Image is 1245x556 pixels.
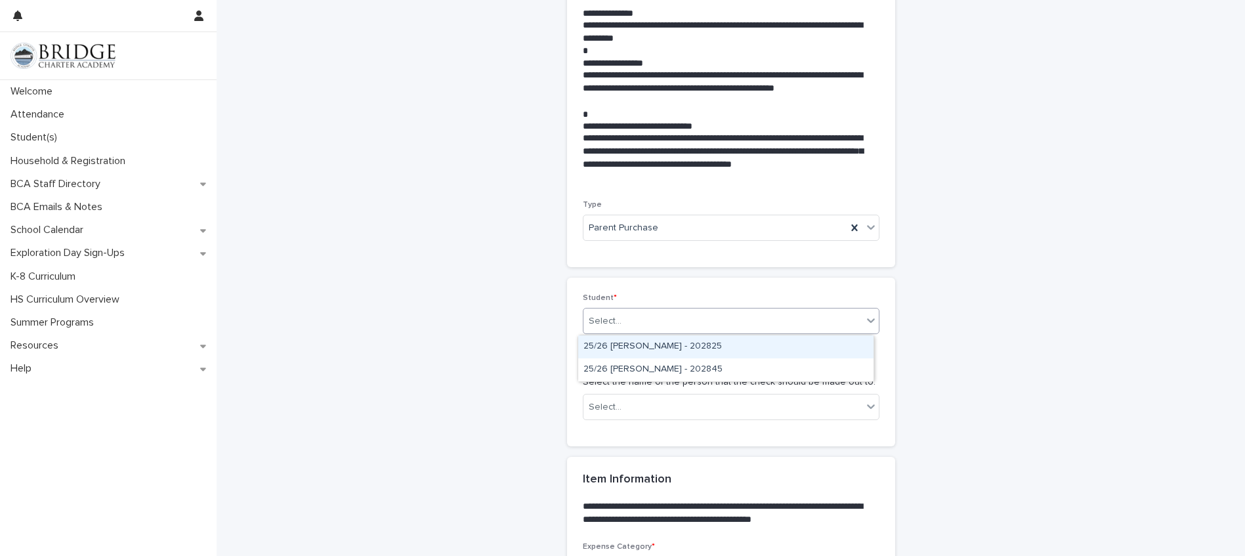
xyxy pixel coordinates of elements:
[5,131,68,144] p: Student(s)
[5,108,75,121] p: Attendance
[583,473,671,487] h2: Item Information
[5,247,135,259] p: Exploration Day Sign-Ups
[583,543,655,551] span: Expense Category
[583,375,879,389] p: Select the name of the person that the check should be made out to.
[589,221,658,235] span: Parent Purchase
[11,43,116,69] img: V1C1m3IdTEidaUdm9Hs0
[589,400,622,414] div: Select...
[578,358,874,381] div: 25/26 Julian, Owen - 202845
[5,85,63,98] p: Welcome
[589,314,622,328] div: Select...
[5,316,104,329] p: Summer Programs
[578,335,874,358] div: 25/26 Julian, Lucas - 202825
[5,270,86,283] p: K-8 Curriculum
[5,178,111,190] p: BCA Staff Directory
[583,201,602,209] span: Type
[5,155,136,167] p: Household & Registration
[583,294,617,302] span: Student
[5,201,113,213] p: BCA Emails & Notes
[5,224,94,236] p: School Calendar
[5,293,130,306] p: HS Curriculum Overview
[5,339,69,352] p: Resources
[5,362,42,375] p: Help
